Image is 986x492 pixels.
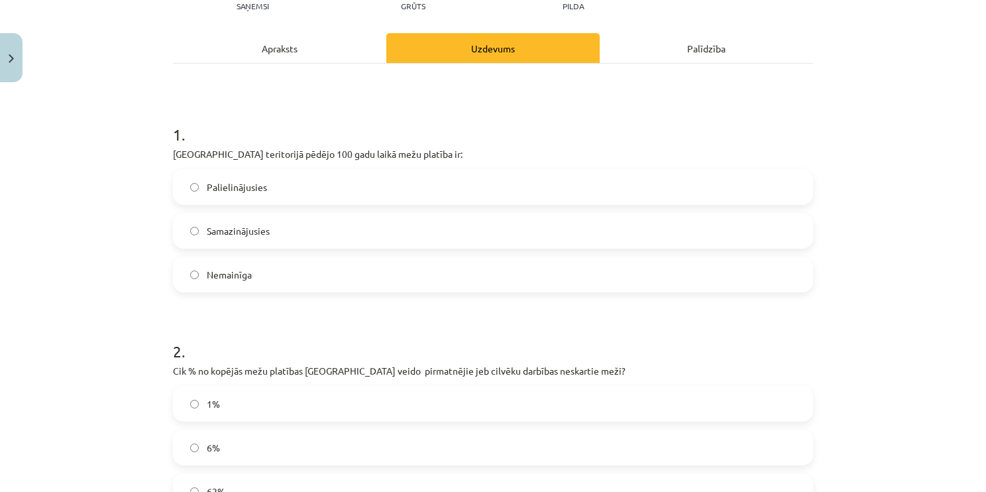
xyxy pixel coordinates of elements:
[207,268,252,282] span: Nemainīga
[173,364,813,378] p: Cik % no kopējās mežu platības [GEOGRAPHIC_DATA] veido pirmatnējie jeb cilvēku darbības neskartie...
[207,397,220,411] span: 1%
[190,444,199,452] input: 6%
[190,271,199,279] input: Nemainīga
[173,319,813,360] h1: 2 .
[600,33,813,63] div: Palīdzība
[386,33,600,63] div: Uzdevums
[190,183,199,192] input: Palielinājusies
[401,1,425,11] p: Grūts
[9,54,14,63] img: icon-close-lesson-0947bae3869378f0d4975bcd49f059093ad1ed9edebbc8119c70593378902aed.svg
[207,224,270,238] span: Samazinājusies
[207,441,220,455] span: 6%
[173,102,813,143] h1: 1 .
[563,1,584,11] p: pilda
[173,147,813,161] p: [GEOGRAPHIC_DATA] teritorijā pēdējo 100 gadu laikā mežu platība ir:
[173,33,386,63] div: Apraksts
[207,180,267,194] span: Palielinājusies
[190,400,199,408] input: 1%
[190,227,199,235] input: Samazinājusies
[231,1,274,11] p: Saņemsi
